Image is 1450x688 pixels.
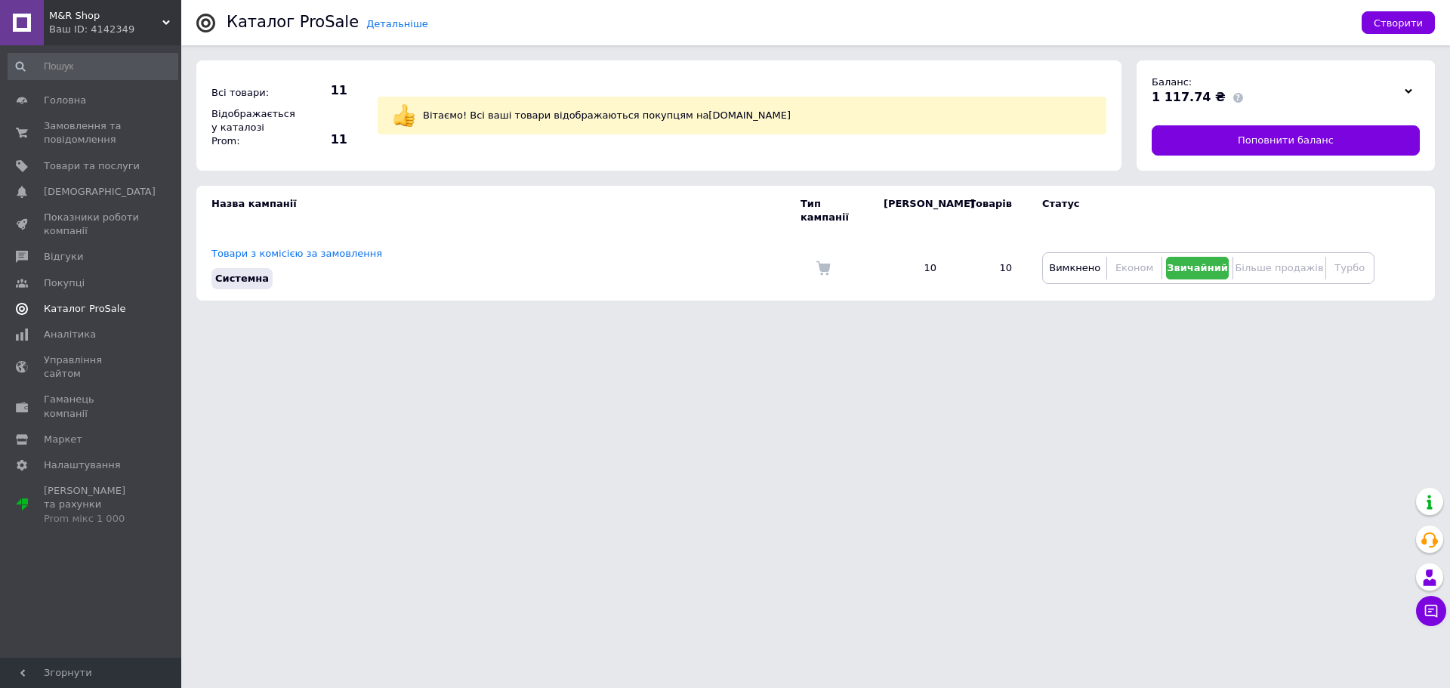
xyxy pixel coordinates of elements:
span: Створити [1374,17,1423,29]
span: Відгуки [44,250,83,264]
img: Комісія за замовлення [816,261,831,276]
button: Звичайний [1166,257,1229,279]
td: Статус [1027,186,1374,236]
span: Вимкнено [1049,262,1100,273]
a: Товари з комісією за замовлення [211,248,382,259]
span: M&R Shop [49,9,162,23]
td: Тип кампанії [801,186,868,236]
span: 1 117.74 ₴ [1152,90,1226,104]
span: Турбо [1334,262,1365,273]
button: Створити [1362,11,1435,34]
span: Аналітика [44,328,96,341]
td: Товарів [952,186,1027,236]
button: Чат з покупцем [1416,596,1446,626]
span: [DEMOGRAPHIC_DATA] [44,185,156,199]
span: Покупці [44,276,85,290]
td: [PERSON_NAME] [868,186,952,236]
span: Системна [215,273,269,284]
span: Економ [1115,262,1153,273]
td: Назва кампанії [196,186,801,236]
span: Товари та послуги [44,159,140,173]
a: Детальніше [366,18,428,29]
span: Каталог ProSale [44,302,125,316]
button: Економ [1111,257,1157,279]
img: :+1: [393,104,415,127]
div: Prom мікс 1 000 [44,512,140,526]
span: Гаманець компанії [44,393,140,420]
span: Більше продажів [1235,262,1323,273]
span: Головна [44,94,86,107]
span: 11 [295,131,347,148]
button: Турбо [1330,257,1370,279]
div: Всі товари: [208,82,291,103]
td: 10 [952,236,1027,301]
input: Пошук [8,53,178,80]
span: Поповнити баланс [1238,134,1334,147]
span: Баланс: [1152,76,1192,88]
span: Замовлення та повідомлення [44,119,140,147]
button: Вимкнено [1047,257,1103,279]
span: Звичайний [1167,262,1228,273]
td: 10 [868,236,952,301]
span: 11 [295,82,347,99]
div: Відображається у каталозі Prom: [208,103,291,153]
span: Показники роботи компанії [44,211,140,238]
div: Каталог ProSale [227,14,359,30]
div: Вітаємо! Всі ваші товари відображаються покупцям на [DOMAIN_NAME] [419,105,1095,126]
button: Більше продажів [1237,257,1321,279]
span: Управління сайтом [44,353,140,381]
a: Поповнити баланс [1152,125,1420,156]
span: [PERSON_NAME] та рахунки [44,484,140,526]
div: Ваш ID: 4142349 [49,23,181,36]
span: Маркет [44,433,82,446]
span: Налаштування [44,458,121,472]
